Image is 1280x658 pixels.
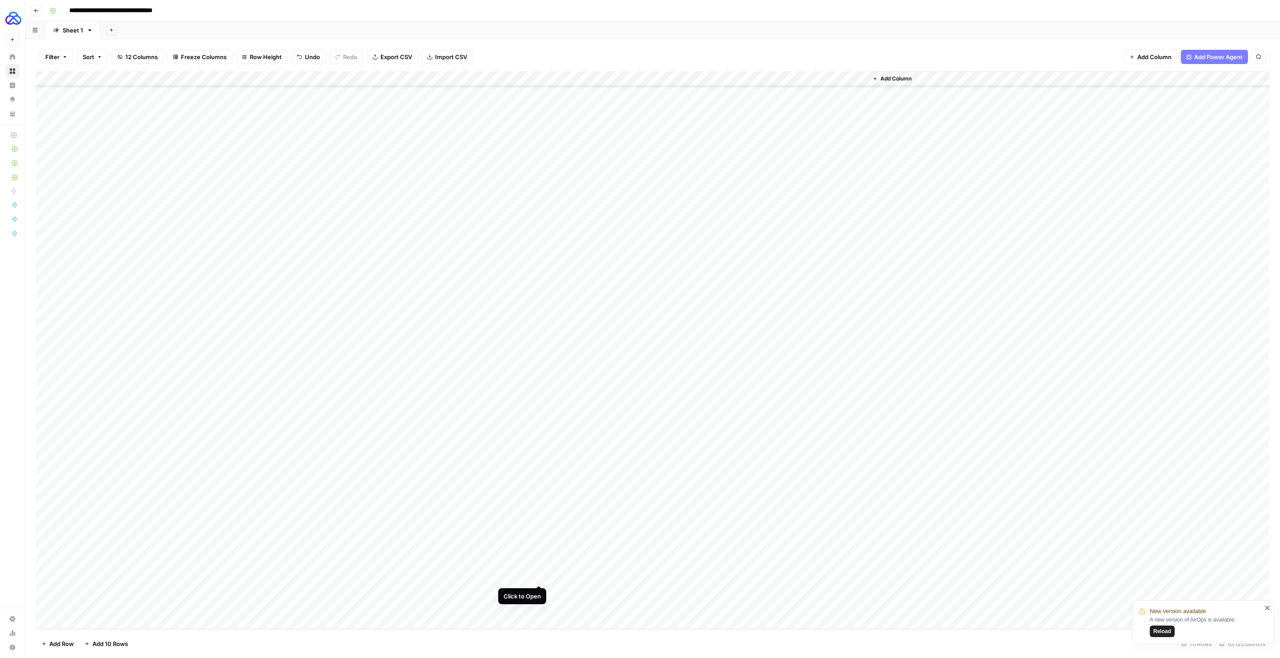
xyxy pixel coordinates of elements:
button: Sort [77,50,108,64]
button: Add Power Agent [1181,50,1248,64]
span: Add Row [49,639,74,648]
button: Add Row [36,637,79,651]
button: Help + Support [5,640,20,654]
div: A new version of AirOps is available. [1150,616,1262,637]
span: Sort [83,52,94,61]
span: Freeze Columns [181,52,227,61]
button: Export CSV [367,50,418,64]
button: Workspace: AUQ [5,7,20,29]
button: close [1264,604,1271,611]
a: Browse [5,64,20,78]
a: Sheet 1 [45,21,100,39]
div: 117 Rows [1178,637,1216,651]
span: Undo [305,52,320,61]
button: Add Column [1124,50,1177,64]
span: New version available [1150,607,1206,616]
button: Freeze Columns [167,50,232,64]
a: Usage [5,626,20,640]
span: Export CSV [380,52,412,61]
span: Add 10 Rows [92,639,128,648]
span: Add Column [1137,52,1172,61]
span: Add Power Agent [1194,52,1243,61]
img: AUQ Logo [5,10,21,26]
button: Reload [1150,626,1175,637]
button: Add 10 Rows [79,637,133,651]
span: Add Column [880,75,912,83]
button: Row Height [236,50,288,64]
button: Import CSV [421,50,473,64]
span: 12 Columns [125,52,158,61]
button: Filter [40,50,73,64]
span: Redo [343,52,357,61]
a: Settings [5,612,20,626]
button: Redo [329,50,363,64]
span: Row Height [250,52,282,61]
button: Add Column [869,73,915,84]
a: Your Data [5,107,20,121]
span: Reload [1153,627,1171,635]
span: Filter [45,52,60,61]
a: Insights [5,78,20,92]
div: Click to Open [504,592,541,601]
span: Import CSV [435,52,467,61]
div: Sheet 1 [63,26,83,35]
button: 12 Columns [112,50,164,64]
a: Home [5,50,20,64]
a: Opportunities [5,92,20,107]
div: 10/12 Columns [1216,637,1269,651]
button: Undo [291,50,326,64]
